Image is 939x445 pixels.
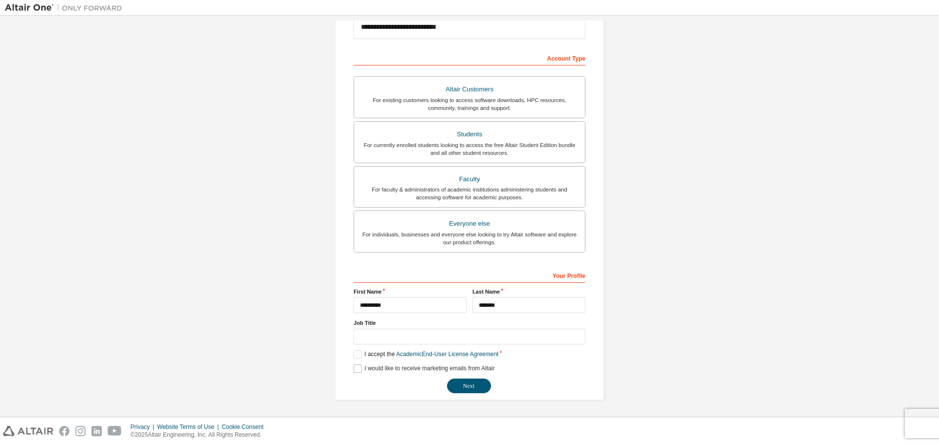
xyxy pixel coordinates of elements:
[447,379,491,393] button: Next
[360,172,579,186] div: Faculty
[5,3,127,13] img: Altair One
[360,217,579,231] div: Everyone else
[91,426,102,436] img: linkedin.svg
[360,96,579,112] div: For existing customers looking to access software downloads, HPC resources, community, trainings ...
[131,431,269,439] p: © 2025 Altair Engineering, Inc. All Rights Reserved.
[360,83,579,96] div: Altair Customers
[354,364,494,373] label: I would like to receive marketing emails from Altair
[360,141,579,157] div: For currently enrolled students looking to access the free Altair Student Edition bundle and all ...
[131,423,157,431] div: Privacy
[108,426,122,436] img: youtube.svg
[354,288,467,296] label: First Name
[222,423,269,431] div: Cookie Consent
[354,50,585,65] div: Account Type
[157,423,222,431] div: Website Terms of Use
[396,351,498,358] a: Academic End-User License Agreement
[59,426,69,436] img: facebook.svg
[472,288,585,296] label: Last Name
[360,231,579,246] div: For individuals, businesses and everyone else looking to try Altair software and explore our prod...
[360,127,579,141] div: Students
[354,350,498,359] label: I accept the
[75,426,86,436] img: instagram.svg
[360,186,579,201] div: For faculty & administrators of academic institutions administering students and accessing softwa...
[3,426,53,436] img: altair_logo.svg
[354,319,585,327] label: Job Title
[354,267,585,283] div: Your Profile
